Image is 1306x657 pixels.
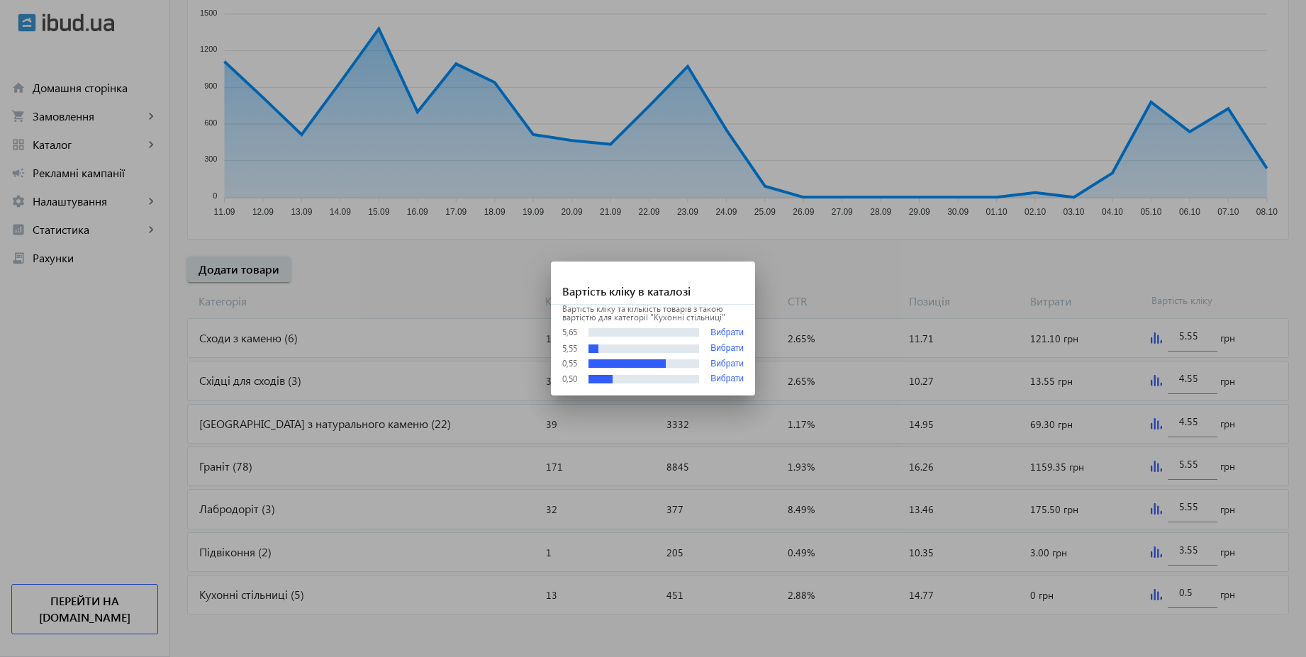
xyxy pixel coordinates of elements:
button: Вибрати [710,344,744,354]
button: Вибрати [710,374,744,384]
button: Вибрати [710,359,744,369]
div: 0,50 [562,375,577,383]
button: Вибрати [710,327,744,338]
h1: Вартість кліку в каталозі [551,262,755,305]
div: 0,55 [562,359,577,368]
div: 5,65 [562,328,577,337]
p: Вартість кліку та кількість товарів з такою вартістю для категорії "Кухонні стільниці" [562,305,744,322]
div: 5,55 [562,344,577,353]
